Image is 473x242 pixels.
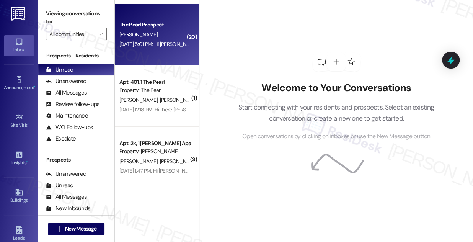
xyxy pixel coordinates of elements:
span: [PERSON_NAME] [160,96,201,103]
div: Prospects [38,156,114,164]
span: [PERSON_NAME] [119,31,158,38]
div: All Messages [46,193,87,201]
span: [PERSON_NAME] [119,96,160,103]
h2: Welcome to Your Conversations [227,82,446,94]
span: New Message [65,225,96,233]
span: • [28,121,29,127]
div: Apt. 401, 1 The Pearl [119,78,190,86]
div: Unanswered [46,170,86,178]
div: The Pearl Prospect [119,21,190,29]
div: All Messages [46,89,87,97]
i:  [56,226,62,232]
span: • [34,84,35,89]
div: Property: The Pearl [119,86,190,94]
div: Unread [46,181,73,190]
div: New Inbounds [46,204,90,213]
a: Inbox [4,35,34,56]
span: [PERSON_NAME] [119,158,160,165]
div: Review follow-ups [46,100,99,108]
div: Unread [46,66,73,74]
span: [PERSON_NAME] [160,158,198,165]
div: Escalate [46,135,76,143]
a: Insights • [4,148,34,169]
div: Unanswered [46,77,86,85]
img: ResiDesk Logo [11,7,27,21]
div: Property: [PERSON_NAME] [119,147,190,155]
div: WO Follow-ups [46,123,93,131]
a: Buildings [4,186,34,206]
label: Viewing conversations for [46,8,107,28]
p: Start connecting with your residents and prospects. Select an existing conversation or create a n... [227,102,446,124]
div: Maintenance [46,112,88,120]
span: Open conversations by clicking on inboxes or use the New Message button [242,132,430,141]
div: Apt. 2k, 1 [PERSON_NAME] Apartments [119,139,190,147]
span: • [26,159,28,164]
button: New Message [48,223,105,235]
div: Prospects + Residents [38,52,114,60]
a: Site Visit • [4,111,34,131]
input: All communities [49,28,95,40]
i:  [98,31,103,37]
